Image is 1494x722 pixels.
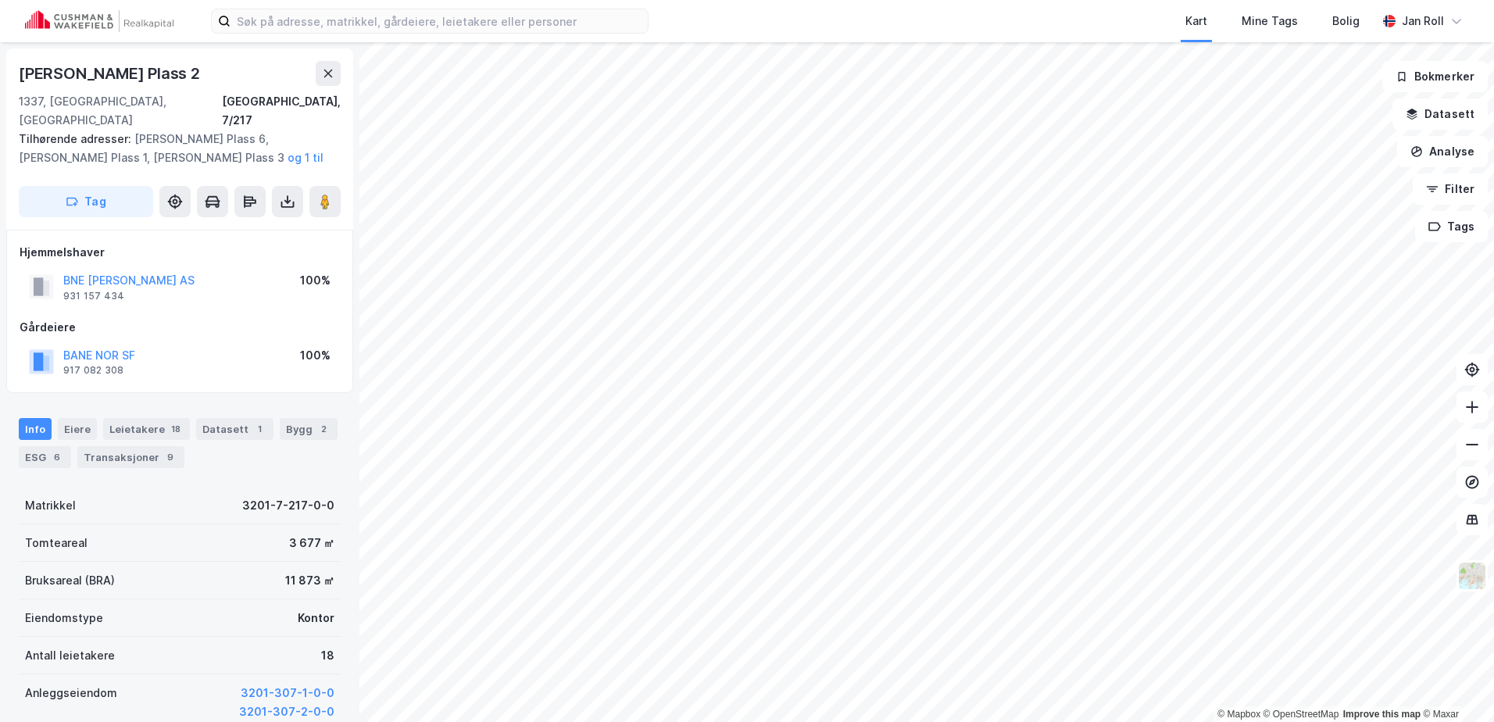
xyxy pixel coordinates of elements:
div: 11 873 ㎡ [285,571,334,590]
input: Søk på adresse, matrikkel, gårdeiere, leietakere eller personer [231,9,648,33]
iframe: Chat Widget [1416,647,1494,722]
div: Leietakere [103,418,190,440]
a: OpenStreetMap [1263,709,1339,720]
div: Datasett [196,418,273,440]
div: Kontrollprogram for chat [1416,647,1494,722]
div: [PERSON_NAME] Plass 2 [19,61,203,86]
div: Jan Roll [1402,12,1444,30]
div: 1 [252,421,267,437]
button: Tags [1415,211,1488,242]
div: Anleggseiendom [25,684,117,702]
div: Antall leietakere [25,646,115,665]
div: [GEOGRAPHIC_DATA], 7/217 [222,92,341,130]
div: Info [19,418,52,440]
div: Transaksjoner [77,446,184,468]
div: ESG [19,446,71,468]
div: 931 157 434 [63,290,124,302]
div: Bolig [1332,12,1360,30]
div: Eiere [58,418,97,440]
div: 3201-7-217-0-0 [242,496,334,515]
div: 2 [316,421,331,437]
button: 3201-307-1-0-0 [241,684,334,702]
div: Bygg [280,418,338,440]
button: Analyse [1397,136,1488,167]
div: [PERSON_NAME] Plass 6, [PERSON_NAME] Plass 1, [PERSON_NAME] Plass 3 [19,130,328,167]
img: cushman-wakefield-realkapital-logo.202ea83816669bd177139c58696a8fa1.svg [25,10,173,32]
button: Bokmerker [1382,61,1488,92]
button: 3201-307-2-0-0 [239,702,334,721]
a: Improve this map [1343,709,1421,720]
div: Bruksareal (BRA) [25,571,115,590]
div: Tomteareal [25,534,88,552]
button: Tag [19,186,153,217]
div: 100% [300,346,331,365]
img: Z [1457,561,1487,591]
div: Kontor [298,609,334,627]
button: Datasett [1392,98,1488,130]
div: Matrikkel [25,496,76,515]
div: Gårdeiere [20,318,340,337]
div: 18 [321,646,334,665]
div: 1337, [GEOGRAPHIC_DATA], [GEOGRAPHIC_DATA] [19,92,222,130]
div: Kart [1185,12,1207,30]
span: Tilhørende adresser: [19,132,134,145]
div: 6 [49,449,65,465]
div: 18 [168,421,184,437]
div: 100% [300,271,331,290]
div: 917 082 308 [63,364,123,377]
div: Hjemmelshaver [20,243,340,262]
button: Filter [1413,173,1488,205]
a: Mapbox [1217,709,1260,720]
div: 9 [163,449,178,465]
div: 3 677 ㎡ [289,534,334,552]
div: Eiendomstype [25,609,103,627]
div: Mine Tags [1242,12,1298,30]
